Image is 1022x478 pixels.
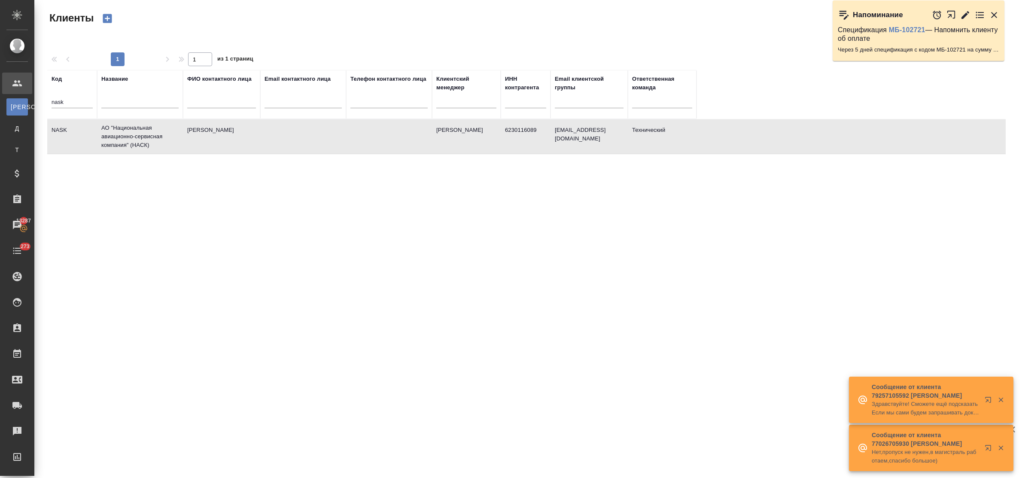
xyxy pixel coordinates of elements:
td: [EMAIL_ADDRESS][DOMAIN_NAME] [551,122,628,152]
td: NASK [47,122,97,152]
span: Т [11,146,24,154]
span: Клиенты [47,11,94,25]
a: [PERSON_NAME] [6,98,28,116]
a: Д [6,120,28,137]
div: ФИО контактного лица [187,75,252,83]
span: 273 [15,242,35,251]
button: Открыть в новой вкладке [979,391,1000,412]
span: [PERSON_NAME] [11,103,24,111]
div: Email клиентской группы [555,75,624,92]
button: Перейти в todo [975,10,985,20]
a: 273 [2,240,32,262]
button: Создать [97,11,118,26]
td: [PERSON_NAME] [183,122,260,152]
button: Отложить [932,10,942,20]
p: Здравствуйте! Сможете ещё подсказать Если мы сами будем запрашивать документы у университетов, какие [872,400,979,417]
button: Открыть в новой вкладке [946,6,956,24]
div: Название [101,75,128,83]
span: 13287 [11,216,36,225]
span: Д [11,124,24,133]
button: Закрыть [992,396,1010,404]
p: Напоминание [853,11,903,19]
button: Закрыть [989,10,999,20]
p: Спецификация — Напомнить клиенту об оплате [838,26,999,43]
button: Закрыть [992,444,1010,452]
td: Технический [628,122,697,152]
a: Т [6,141,28,158]
div: ИНН контрагента [505,75,546,92]
div: Email контактного лица [265,75,331,83]
p: Сообщение от клиента 79257105592 [PERSON_NAME] [872,383,979,400]
div: Клиентский менеджер [436,75,496,92]
p: Нет,пропуск не нужен,в магистраль работаем,спасибо большое) [872,448,979,465]
a: МБ-102721 [889,26,925,33]
a: 13287 [2,214,32,236]
button: Редактировать [960,10,970,20]
span: из 1 страниц [217,54,253,66]
div: Телефон контактного лица [350,75,426,83]
div: Ответственная команда [632,75,692,92]
button: Открыть в новой вкладке [979,439,1000,460]
p: Сообщение от клиента 77026705930 [PERSON_NAME] [872,431,979,448]
td: [PERSON_NAME] [432,122,501,152]
td: 6230116089 [501,122,551,152]
p: Через 5 дней спецификация с кодом МБ-102721 на сумму 2880 RUB будет просрочена [838,46,999,54]
td: АО "Национальная авиационно-сервисная компания" (НАСК) [97,119,183,154]
div: Код [52,75,62,83]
